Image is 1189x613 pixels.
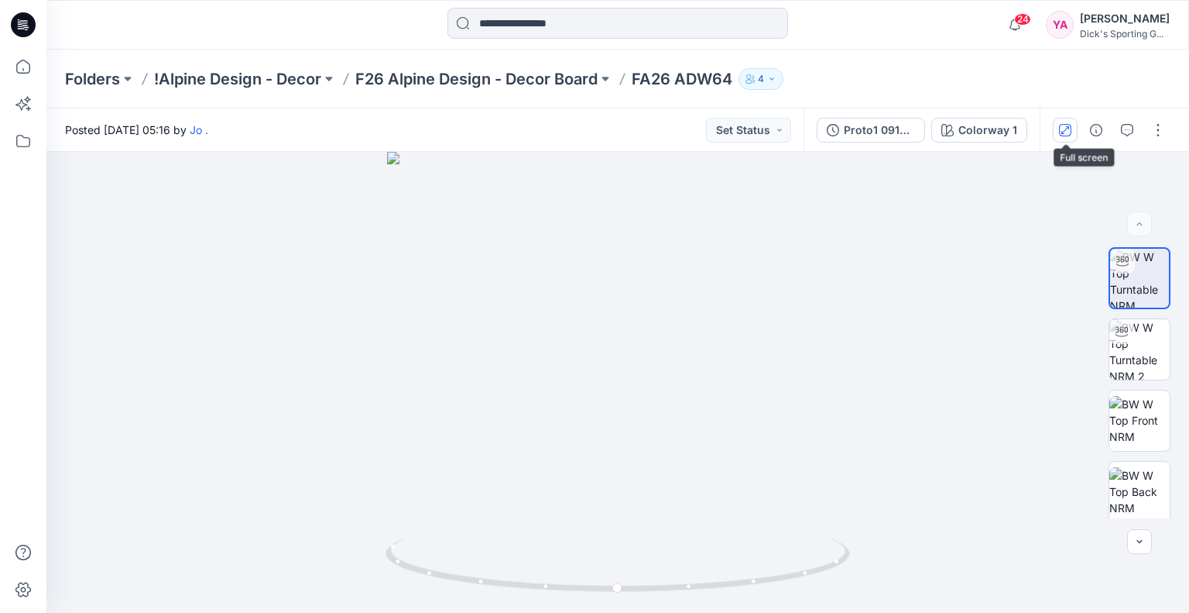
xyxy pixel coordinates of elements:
img: BW W Top Back NRM [1109,467,1170,516]
div: Proto1 091625 [844,122,915,139]
a: !Alpine Design - Decor [154,68,321,90]
img: BW W Top Front NRM [1109,396,1170,445]
div: YA [1046,11,1074,39]
div: Colorway 1 [958,122,1017,139]
button: Colorway 1 [931,118,1027,143]
button: Details [1084,118,1108,143]
a: Folders [65,68,120,90]
div: [PERSON_NAME] [1080,9,1170,28]
div: Dick's Sporting G... [1080,28,1170,40]
button: Proto1 091625 [817,118,925,143]
p: 4 [758,71,764,88]
p: FA26 ADW64 [632,68,732,90]
a: Jo . [190,123,208,136]
span: 24 [1014,13,1031,26]
a: F26 Alpine Design - Decor Board [355,68,598,90]
button: 4 [738,68,783,90]
img: BW W Top Turntable NRM [1110,249,1169,308]
img: BW W Top Turntable NRM 2 [1109,319,1170,380]
span: Posted [DATE] 05:16 by [65,122,208,138]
